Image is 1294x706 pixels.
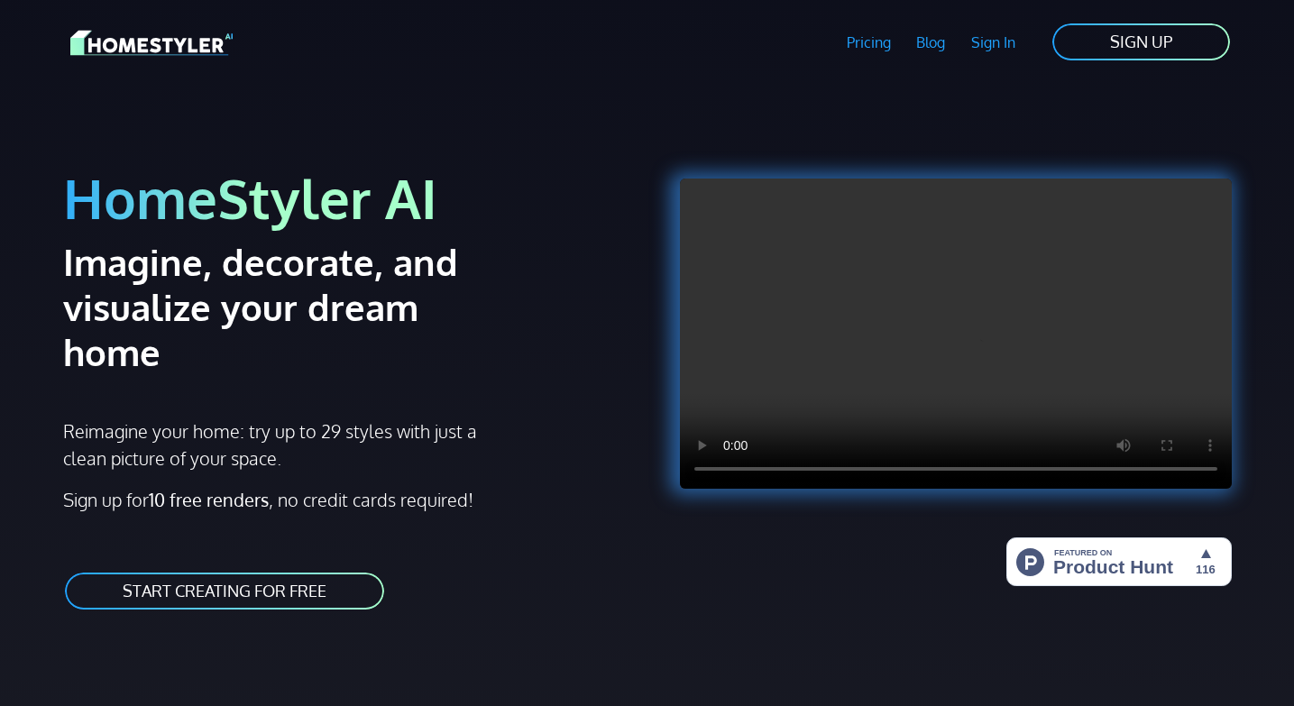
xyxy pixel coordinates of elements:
a: SIGN UP [1051,22,1232,62]
a: Sign In [959,22,1029,63]
a: Pricing [833,22,904,63]
h1: HomeStyler AI [63,164,637,232]
p: Sign up for , no credit cards required! [63,486,637,513]
h2: Imagine, decorate, and visualize your dream home [63,239,522,374]
strong: 10 free renders [149,488,269,511]
p: Reimagine your home: try up to 29 styles with just a clean picture of your space. [63,417,493,472]
img: HomeStyler AI logo [70,27,233,59]
a: Blog [904,22,959,63]
a: START CREATING FOR FREE [63,571,386,611]
img: HomeStyler AI - Interior Design Made Easy: One Click to Your Dream Home | Product Hunt [1006,537,1232,586]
